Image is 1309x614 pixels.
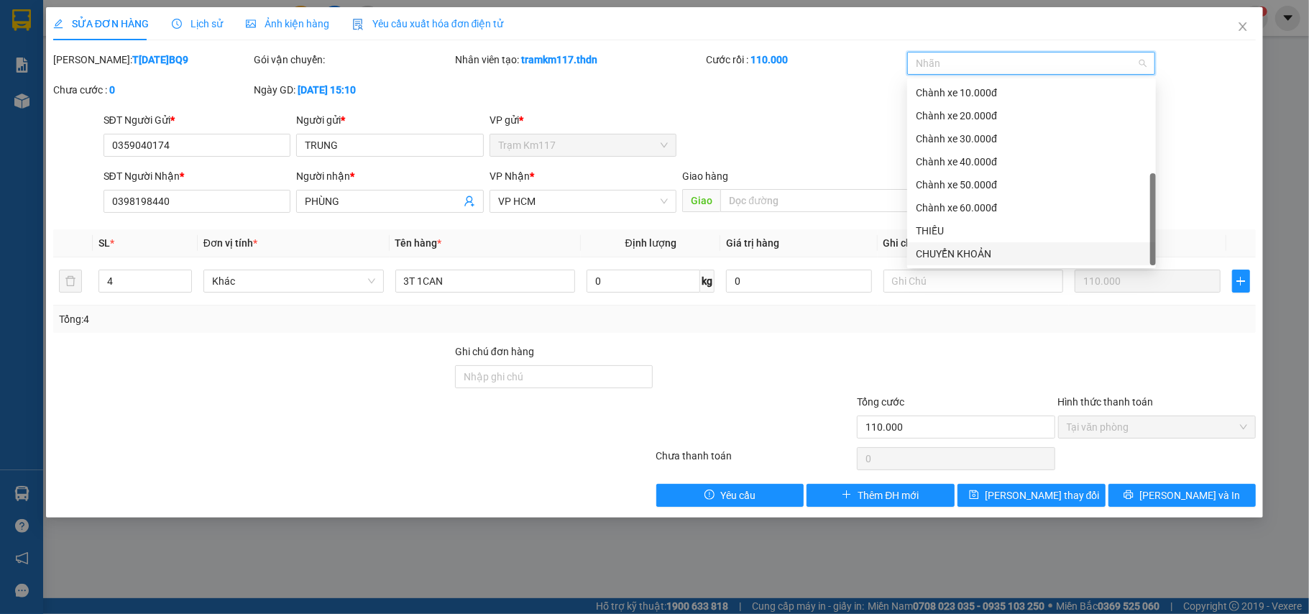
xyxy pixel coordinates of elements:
[521,54,597,65] b: tramkm117.thdn
[109,76,203,111] span: Số 170 [PERSON_NAME], P8, Q11, [GEOGRAPHIC_DATA][PERSON_NAME]
[907,127,1156,150] div: Chành xe 30.000đ
[1058,396,1154,408] label: Hình thức thanh toán
[395,270,576,293] input: VD: Bàn, Ghế
[907,104,1156,127] div: Chành xe 20.000đ
[298,84,356,96] b: [DATE] 15:10
[98,237,110,249] span: SL
[957,484,1106,507] button: save[PERSON_NAME] thay đổi
[706,52,904,68] div: Cước rồi :
[498,134,669,156] span: Trạm Km117
[296,168,484,184] div: Người nhận
[53,18,149,29] span: SỬA ĐƠN HÀNG
[246,19,256,29] span: picture
[654,448,855,473] div: Chưa thanh toán
[1067,416,1248,438] span: Tại văn phòng
[916,200,1147,216] div: Chành xe 60.000đ
[109,84,115,96] b: 0
[6,89,83,98] span: [STREET_ADDRESS]
[916,246,1147,262] div: CHUYỂN KHOẢN
[1233,275,1250,287] span: plus
[842,490,852,501] span: plus
[254,52,452,68] div: Gói vận chuyển:
[490,112,677,128] div: VP gửi
[109,59,143,68] span: VP Nhận:
[750,54,788,65] b: 110.000
[172,19,182,29] span: clock-circle
[9,10,45,46] img: logo
[63,26,198,37] strong: (NHÀ XE [GEOGRAPHIC_DATA])
[212,270,375,292] span: Khác
[907,242,1156,265] div: CHUYỂN KHOẢN
[916,108,1147,124] div: Chành xe 20.000đ
[656,484,804,507] button: exclamation-circleYêu cầu
[53,52,252,68] div: [PERSON_NAME]:
[969,490,979,501] span: save
[1124,490,1134,501] span: printer
[704,490,715,501] span: exclamation-circle
[682,189,720,212] span: Giao
[104,112,291,128] div: SĐT Người Gửi
[59,270,82,293] button: delete
[916,223,1147,239] div: THIẾU
[625,237,676,249] span: Định lượng
[67,39,194,48] strong: HCM - ĐỊNH QUÁN - PHƯƠNG LÂM
[203,237,257,249] span: Đơn vị tính
[907,81,1156,104] div: Chành xe 10.000đ
[916,177,1147,193] div: Chành xe 50.000đ
[916,154,1147,170] div: Chành xe 40.000đ
[254,82,452,98] div: Ngày GD:
[807,484,955,507] button: plusThêm ĐH mới
[907,173,1156,196] div: Chành xe 50.000đ
[55,8,206,24] strong: NHÀ XE THUẬN HƯƠNG
[1223,7,1263,47] button: Close
[907,196,1156,219] div: Chành xe 60.000đ
[33,59,79,68] span: Trạm Km117
[985,487,1100,503] span: [PERSON_NAME] thay đổi
[59,311,506,327] div: Tổng: 4
[720,487,755,503] span: Yêu cầu
[172,18,223,29] span: Lịch sử
[883,270,1064,293] input: Ghi Chú
[682,170,728,182] span: Giao hàng
[1139,487,1240,503] span: [PERSON_NAME] và In
[53,82,252,98] div: Chưa cước :
[6,59,33,68] span: VP Gửi:
[455,52,703,68] div: Nhân viên tạo:
[455,365,653,388] input: Ghi chú đơn hàng
[1237,21,1249,32] span: close
[1232,270,1251,293] button: plus
[53,19,63,29] span: edit
[142,59,172,68] span: VP HCM
[916,85,1147,101] div: Chành xe 10.000đ
[916,131,1147,147] div: Chành xe 30.000đ
[296,112,484,128] div: Người gửi
[246,18,329,29] span: Ảnh kiện hàng
[720,189,918,212] input: Dọc đường
[878,229,1070,257] th: Ghi chú
[464,196,475,207] span: user-add
[907,150,1156,173] div: Chành xe 40.000đ
[490,170,530,182] span: VP Nhận
[858,487,919,503] span: Thêm ĐH mới
[352,19,364,30] img: icon
[352,18,504,29] span: Yêu cầu xuất hóa đơn điện tử
[455,346,534,357] label: Ghi chú đơn hàng
[857,396,904,408] span: Tổng cước
[907,219,1156,242] div: THIẾU
[132,54,188,65] b: T[DATE]BQ9
[700,270,715,293] span: kg
[104,168,291,184] div: SĐT Người Nhận
[1108,484,1257,507] button: printer[PERSON_NAME] và In
[395,237,442,249] span: Tên hàng
[498,191,669,212] span: VP HCM
[726,237,779,249] span: Giá trị hàng
[1075,270,1220,293] input: 0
